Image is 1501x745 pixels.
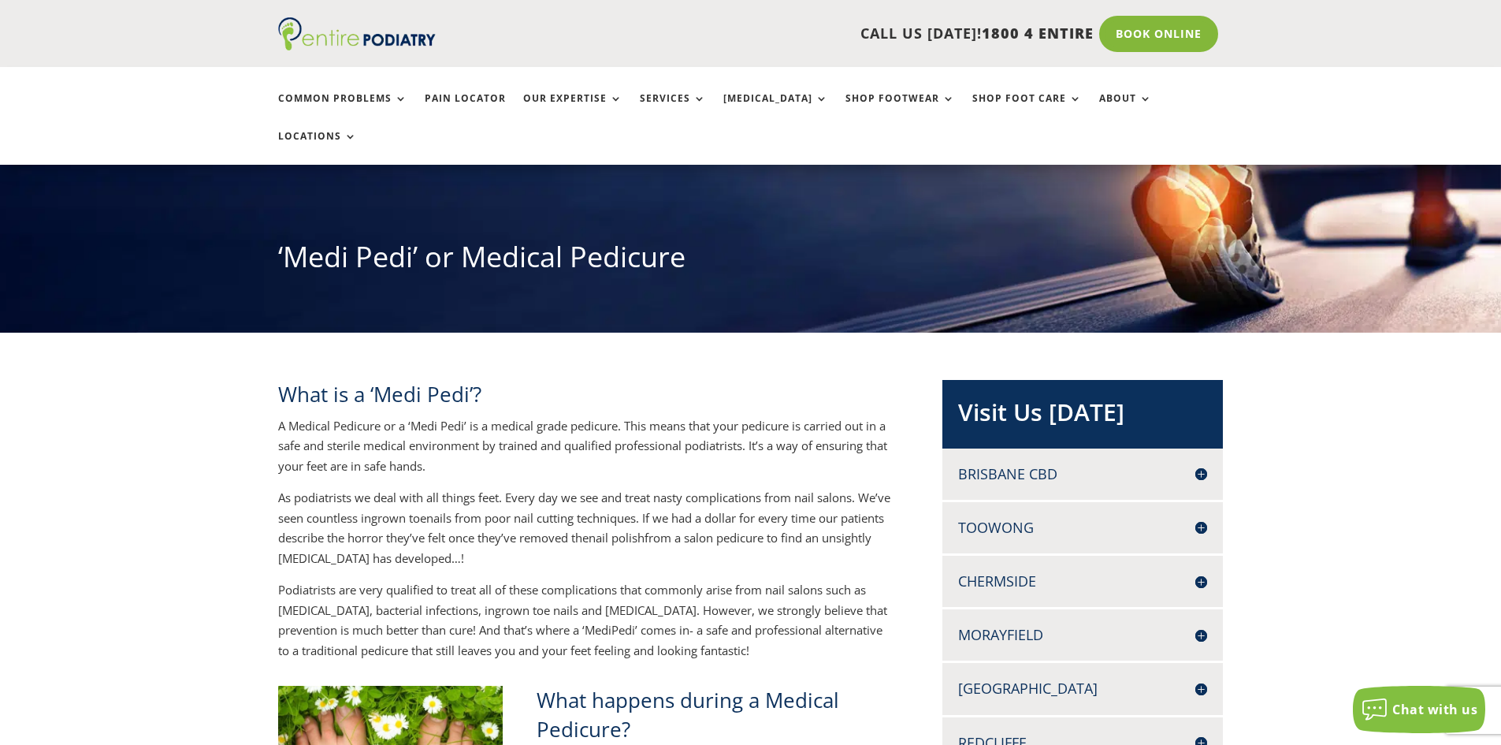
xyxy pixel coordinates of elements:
a: Our Expertise [523,93,622,127]
h2: Visit Us [DATE] [958,396,1207,437]
a: Shop Foot Care [972,93,1082,127]
a: [MEDICAL_DATA] [723,93,828,127]
h4: Chermside [958,572,1207,591]
button: Chat with us [1353,686,1485,733]
img: logo (1) [278,17,436,50]
p: Podiatrists are very qualified to treat all of these complications that commonly arise from nail ... [278,580,891,661]
a: Book Online [1099,16,1218,52]
a: Common Problems [278,93,407,127]
h4: [GEOGRAPHIC_DATA] [958,679,1207,698]
h4: Morayfield [958,625,1207,645]
h4: Toowong [958,518,1207,538]
span: Chat with us [1392,701,1477,718]
h1: ‘Medi Pedi’ or Medical Pedicure [278,237,1224,285]
a: Shop Footwear [845,93,955,127]
a: Locations [278,131,357,165]
a: Services [640,93,706,127]
a: Pain Locator [425,93,506,127]
p: As podiatrists we deal with all things feet. Every day we see and treat nasty complications from ... [278,488,891,580]
span: 1800 4 ENTIRE [982,24,1094,43]
a: About [1099,93,1152,127]
keyword: nail polish [589,530,645,546]
p: CALL US [DATE]! [496,24,1094,44]
h4: Brisbane CBD [958,464,1207,484]
p: A Medical Pedicure or a ‘Medi Pedi’ is a medical grade pedicure. This means that your pedicure is... [278,416,891,489]
h2: What is a ‘Medi Pedi’? [278,380,891,416]
a: Entire Podiatry [278,38,436,54]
